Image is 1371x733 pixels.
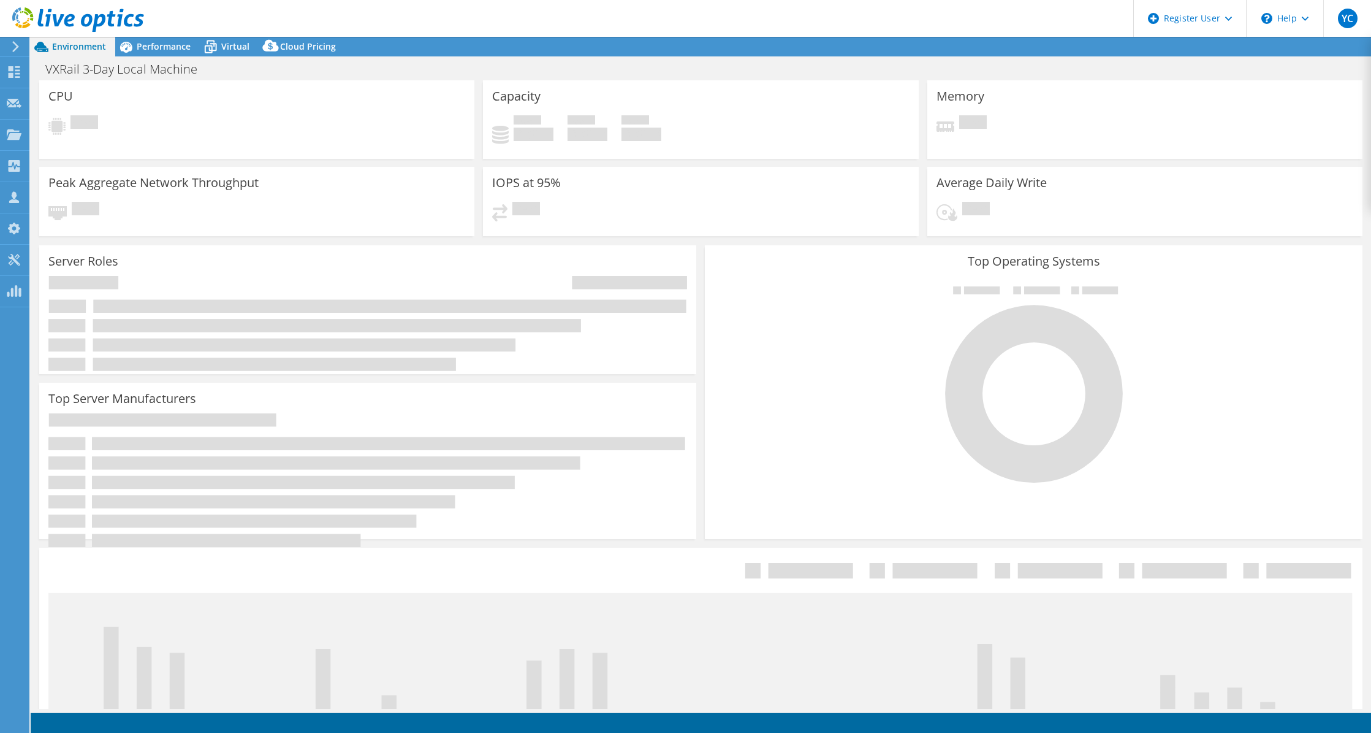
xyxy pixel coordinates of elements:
span: Pending [962,202,990,218]
h3: Peak Aggregate Network Throughput [48,176,259,190]
span: Free [568,115,595,128]
h3: Top Server Manufacturers [48,392,196,405]
span: Pending [72,202,99,218]
h3: Top Operating Systems [714,255,1353,268]
h3: Capacity [492,90,541,103]
span: Pending [959,115,987,132]
h3: CPU [48,90,73,103]
span: Pending [70,115,98,132]
span: Environment [52,40,106,52]
span: YC [1338,9,1358,28]
span: Virtual [221,40,249,52]
h3: Average Daily Write [936,176,1047,190]
span: Total [621,115,649,128]
h4: 0 GiB [514,128,553,141]
h3: Memory [936,90,984,103]
h4: 0 GiB [568,128,607,141]
h3: Server Roles [48,255,118,268]
span: Cloud Pricing [280,40,336,52]
svg: \n [1261,13,1272,24]
span: Used [514,115,541,128]
span: Pending [512,202,540,218]
span: Performance [137,40,191,52]
h4: 0 GiB [621,128,661,141]
h1: VXRail 3-Day Local Machine [40,63,216,76]
h3: IOPS at 95% [492,176,561,190]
